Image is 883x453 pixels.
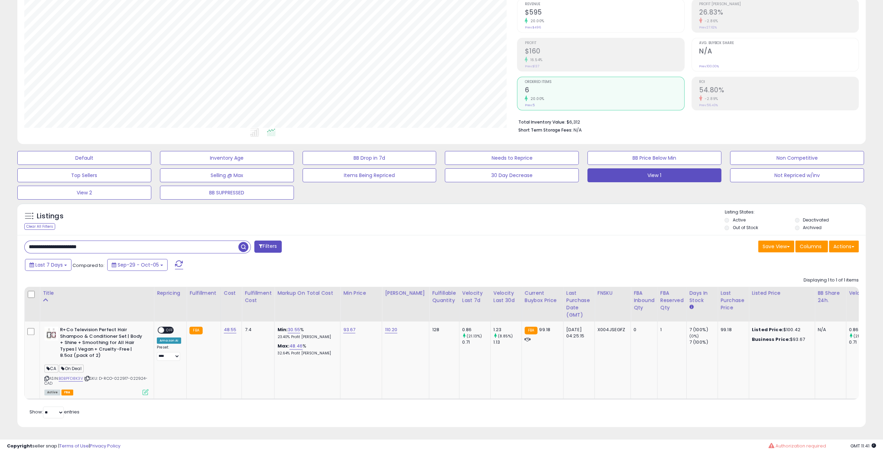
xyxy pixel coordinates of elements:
small: FBA [189,327,202,334]
span: Ordered Items [525,80,684,84]
b: R+Co Television Perfect Hair Shampoo & Conditioner Set | Body + Shine + Smoothing for All Hair Ty... [60,327,144,361]
span: Last 7 Days [35,261,63,268]
small: -2.89% [702,96,718,101]
span: All listings currently available for purchase on Amazon [44,389,60,395]
a: 93.67 [343,326,355,333]
span: Profit [525,41,684,45]
strong: Copyright [7,443,32,449]
div: Preset: [157,345,181,361]
div: 0.86 [849,327,877,333]
div: FBA Reserved Qty [660,290,684,311]
h5: Listings [37,211,63,221]
div: Velocity [849,290,874,297]
b: Max: [277,343,289,349]
button: BB Drop in 7d [303,151,436,165]
div: N/A [818,327,841,333]
div: BB Share 24h. [818,290,843,304]
small: Prev: 100.00% [699,64,719,68]
div: 0 [634,327,652,333]
div: Title [43,290,151,297]
h2: 54.80% [699,86,858,95]
div: 7.4 [245,327,269,333]
label: Active [732,217,745,223]
small: -2.86% [702,18,718,24]
button: BB SUPPRESSED [160,186,294,200]
div: $93.67 [752,336,809,343]
button: Filters [254,241,281,253]
div: Clear All Filters [24,223,55,230]
div: 1.13 [493,339,521,345]
div: Days In Stock [689,290,715,304]
small: FBA [525,327,537,334]
button: View 2 [17,186,151,200]
small: Prev: 56.43% [699,103,718,107]
div: Amazon AI [157,337,181,344]
button: View 1 [587,168,721,182]
small: (0%) [689,333,699,339]
div: Fulfillable Quantity [432,290,456,304]
div: 1 [660,327,681,333]
div: [PERSON_NAME] [385,290,426,297]
a: 110.20 [385,326,397,333]
div: 1.23 [493,327,521,333]
button: Items Being Repriced [303,168,436,182]
button: Save View [758,241,794,252]
button: Inventory Age [160,151,294,165]
div: [DATE] 04:25:15 [566,327,589,339]
div: Current Buybox Price [525,290,560,304]
a: Terms of Use [59,443,89,449]
span: OFF [164,327,175,333]
div: Repricing [157,290,184,297]
div: Markup on Total Cost [277,290,337,297]
h2: N/A [699,47,858,57]
div: Displaying 1 to 1 of 1 items [804,277,859,284]
img: 419Yu0QVHbL._SL40_.jpg [44,327,58,341]
h2: 6 [525,86,684,95]
button: Not Repriced w/inv [730,168,864,182]
span: FBA [61,389,73,395]
label: Archived [803,225,822,230]
button: Sep-29 - Oct-05 [107,259,168,271]
b: Listed Price: [752,326,783,333]
small: Prev: 27.62% [699,25,717,30]
small: Prev: $137 [525,64,539,68]
a: Privacy Policy [90,443,120,449]
span: Columns [800,243,822,250]
button: Default [17,151,151,165]
span: N/A [573,127,581,133]
div: Min Price [343,290,379,297]
h2: 26.83% [699,8,858,18]
button: Selling @ Max [160,168,294,182]
small: Prev: $496 [525,25,541,30]
div: 7 (100%) [689,327,718,333]
div: Velocity Last 30d [493,290,519,304]
span: 2025-10-13 11:41 GMT [850,443,876,449]
div: % [277,343,335,356]
button: BB Price Below Min [587,151,721,165]
button: Columns [795,241,828,252]
div: Listed Price [752,290,812,297]
b: Min: [277,326,288,333]
th: The percentage added to the cost of goods (COGS) that forms the calculator for Min & Max prices. [274,287,340,321]
div: FNSKU [597,290,628,297]
small: 20.00% [528,96,544,101]
div: 0.71 [462,339,490,345]
a: B0BPFD8K3V [59,376,83,381]
a: 48.46 [289,343,303,350]
span: Compared to: [73,262,104,269]
p: 23.40% Profit [PERSON_NAME] [277,335,335,339]
button: Needs to Reprice [445,151,579,165]
label: Out of Stock [732,225,758,230]
div: Last Purchase Price [721,290,746,311]
small: (21.13%) [467,333,482,339]
div: 0.71 [849,339,877,345]
button: 30 Day Decrease [445,168,579,182]
small: (21.13%) [854,333,869,339]
span: ROI [699,80,858,84]
div: Fulfillment [189,290,218,297]
span: Avg. Buybox Share [699,41,858,45]
span: CA [44,364,58,372]
small: 20.00% [528,18,544,24]
p: 32.64% Profit [PERSON_NAME] [277,351,335,356]
span: Profit [PERSON_NAME] [699,2,858,6]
